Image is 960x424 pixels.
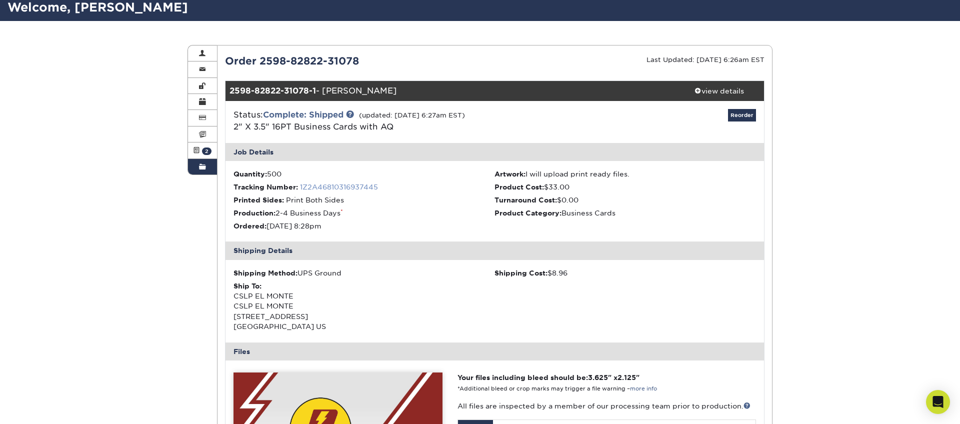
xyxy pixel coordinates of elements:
div: Job Details [225,143,764,161]
a: Complete: Shipped [263,110,343,119]
div: view details [674,86,764,96]
div: Shipping Details [225,241,764,259]
div: Open Intercom Messenger [926,390,950,414]
li: 500 [233,169,495,179]
li: Business Cards [494,208,756,218]
a: 2 [188,142,217,158]
li: $33.00 [494,182,756,192]
li: I will upload print ready files. [494,169,756,179]
div: Status: [226,109,584,133]
a: more info [630,385,657,392]
small: *Additional bleed or crop marks may trigger a file warning – [457,385,657,392]
a: Reorder [728,109,756,121]
strong: Printed Sides: [233,196,284,204]
strong: Shipping Method: [233,269,297,277]
div: $8.96 [494,268,756,278]
strong: Ordered: [233,222,266,230]
div: Order 2598-82822-31078 [217,53,495,68]
li: [DATE] 8:28pm [233,221,495,231]
strong: Artwork: [494,170,525,178]
strong: 2598-82822-31078-1 [229,86,316,95]
strong: Ship To: [233,282,261,290]
div: CSLP EL MONTE CSLP EL MONTE [STREET_ADDRESS] [GEOGRAPHIC_DATA] US [233,281,495,332]
strong: Turnaround Cost: [494,196,557,204]
small: Last Updated: [DATE] 6:26am EST [646,56,764,63]
div: UPS Ground [233,268,495,278]
small: (updated: [DATE] 6:27am EST) [359,111,465,119]
span: 2.125 [617,373,636,381]
span: 2 [202,147,211,155]
p: All files are inspected by a member of our processing team prior to production. [457,401,756,411]
strong: Product Category: [494,209,561,217]
div: - [PERSON_NAME] [225,81,674,101]
a: 2" X 3.5" 16PT Business Cards with AQ [233,122,393,131]
li: $0.00 [494,195,756,205]
div: Files [225,342,764,360]
span: Print Both Sides [286,196,344,204]
strong: Tracking Number: [233,183,298,191]
a: 1Z2A46810316937445 [300,183,378,191]
strong: Your files including bleed should be: " x " [457,373,639,381]
strong: Quantity: [233,170,267,178]
strong: Production: [233,209,275,217]
strong: Product Cost: [494,183,544,191]
strong: Shipping Cost: [494,269,547,277]
a: view details [674,81,764,101]
span: 3.625 [588,373,608,381]
li: 2-4 Business Days [233,208,495,218]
